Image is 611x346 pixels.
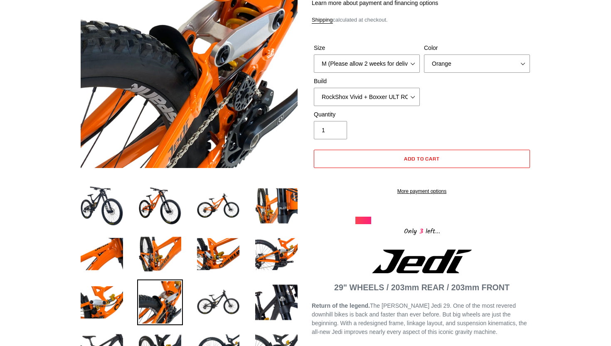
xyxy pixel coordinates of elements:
[254,231,299,277] img: Load image into Gallery viewer, JEDI 29 - Complete Bike
[417,226,426,237] span: 3
[314,44,420,52] label: Size
[314,77,420,86] label: Build
[254,183,299,229] img: Load image into Gallery viewer, JEDI 29 - Complete Bike
[312,302,532,336] p: The [PERSON_NAME] Jedi 29. One of the most revered downhill bikes is back and faster than ever be...
[312,17,333,24] a: Shipping
[195,231,241,277] img: Load image into Gallery viewer, JEDI 29 - Complete Bike
[79,183,125,229] img: Load image into Gallery viewer, JEDI 29 - Complete Bike
[314,150,530,168] button: Add to cart
[137,183,183,229] img: Load image into Gallery viewer, JEDI 29 - Complete Bike
[424,44,530,52] label: Color
[314,110,420,119] label: Quantity
[195,183,241,229] img: Load image into Gallery viewer, JEDI 29 - Complete Bike
[314,188,530,195] a: More payment options
[195,279,241,325] img: Load image into Gallery viewer, JEDI 29 - Complete Bike
[137,279,183,325] img: Load image into Gallery viewer, JEDI 29 - Complete Bike
[312,302,370,309] strong: Return of the legend.
[137,231,183,277] img: Load image into Gallery viewer, JEDI 29 - Complete Bike
[79,279,125,325] img: Load image into Gallery viewer, JEDI 29 - Complete Bike
[334,283,510,292] strong: 29" WHEELS / 203mm REAR / 203mm FRONT
[254,279,299,325] img: Load image into Gallery viewer, JEDI 29 - Complete Bike
[312,16,532,24] div: calculated at checkout.
[355,224,488,237] div: Only left...
[404,156,440,162] span: Add to cart
[372,250,472,273] img: Jedi Logo
[79,231,125,277] img: Load image into Gallery viewer, JEDI 29 - Complete Bike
